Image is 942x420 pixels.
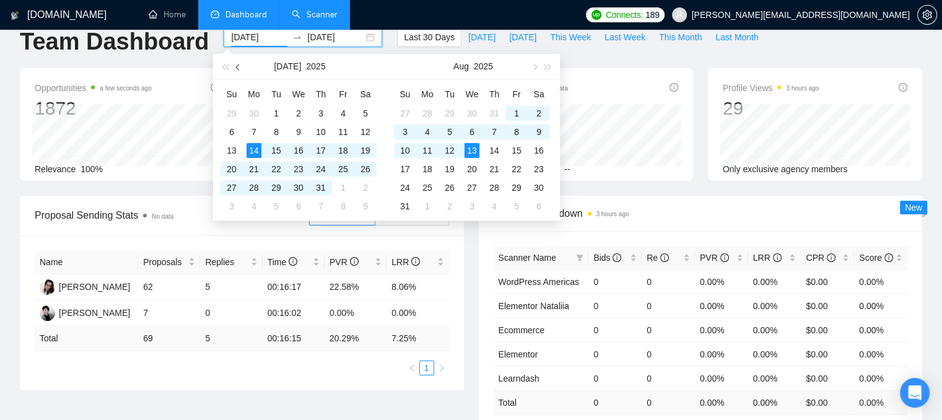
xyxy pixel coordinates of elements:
[332,84,354,104] th: Fr
[464,143,479,158] div: 13
[11,6,19,25] img: logo
[642,294,695,318] td: 0
[313,125,328,139] div: 10
[464,199,479,214] div: 3
[420,125,435,139] div: 4
[464,180,479,195] div: 27
[499,325,545,335] a: Ecommerce
[358,162,373,177] div: 26
[354,104,377,123] td: 2025-07-05
[358,106,373,121] div: 5
[336,180,351,195] div: 1
[350,257,359,266] span: info-circle
[854,294,907,318] td: 0.00%
[265,84,287,104] th: Tu
[604,30,645,44] span: Last Week
[332,123,354,141] td: 2025-07-11
[394,84,416,104] th: Su
[786,85,819,92] time: 3 hours ago
[505,197,528,216] td: 2025-09-05
[483,104,505,123] td: 2025-07-31
[494,81,568,95] span: Invitations
[211,10,219,19] span: dashboard
[442,180,457,195] div: 26
[287,104,310,123] td: 2025-07-02
[606,8,643,22] span: Connects:
[394,178,416,197] td: 2025-08-24
[81,164,103,174] span: 100%
[354,160,377,178] td: 2025-07-26
[531,106,546,121] div: 2
[416,197,438,216] td: 2025-09-01
[246,125,261,139] div: 7
[246,162,261,177] div: 21
[263,300,325,326] td: 00:16:02
[20,27,209,56] h1: Team Dashboard
[499,253,556,263] span: Scanner Name
[354,123,377,141] td: 2025-07-12
[358,180,373,195] div: 2
[700,253,729,263] span: PVR
[200,274,262,300] td: 5
[416,104,438,123] td: 2025-07-28
[588,294,642,318] td: 0
[416,178,438,197] td: 2025-08-25
[461,178,483,197] td: 2025-08-27
[138,274,200,300] td: 62
[287,141,310,160] td: 2025-07-16
[438,104,461,123] td: 2025-07-29
[420,106,435,121] div: 28
[468,30,495,44] span: [DATE]
[224,125,239,139] div: 6
[499,374,539,383] a: Learndash
[461,123,483,141] td: 2025-08-06
[464,125,479,139] div: 6
[505,178,528,197] td: 2025-08-29
[220,123,243,141] td: 2025-07-06
[332,197,354,216] td: 2025-08-08
[416,123,438,141] td: 2025-08-04
[723,97,819,120] div: 29
[306,54,325,79] button: 2025
[224,180,239,195] div: 27
[243,104,265,123] td: 2025-06-30
[291,180,306,195] div: 30
[487,199,502,214] div: 4
[748,269,801,294] td: 0.00%
[531,180,546,195] div: 30
[884,253,893,262] span: info-circle
[398,162,412,177] div: 17
[269,162,284,177] div: 22
[310,123,332,141] td: 2025-07-10
[659,30,702,44] span: This Month
[325,300,386,326] td: 0.00%
[220,178,243,197] td: 2025-07-27
[35,164,76,174] span: Relevance
[35,250,138,274] th: Name
[310,84,332,104] th: Th
[408,364,416,372] span: left
[598,27,652,47] button: Last Week
[464,106,479,121] div: 30
[438,84,461,104] th: Tu
[442,162,457,177] div: 19
[723,81,819,95] span: Profile Views
[394,160,416,178] td: 2025-08-17
[220,141,243,160] td: 2025-07-13
[505,141,528,160] td: 2025-08-15
[332,160,354,178] td: 2025-07-25
[720,253,729,262] span: info-circle
[354,84,377,104] th: Sa
[859,253,892,263] span: Score
[453,54,469,79] button: Aug
[224,143,239,158] div: 13
[336,143,351,158] div: 18
[225,9,267,20] span: Dashboard
[143,255,186,269] span: Proposals
[613,253,621,262] span: info-circle
[386,274,448,300] td: 8.06%
[265,123,287,141] td: 2025-07-08
[291,162,306,177] div: 23
[310,160,332,178] td: 2025-07-24
[211,83,219,92] span: info-circle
